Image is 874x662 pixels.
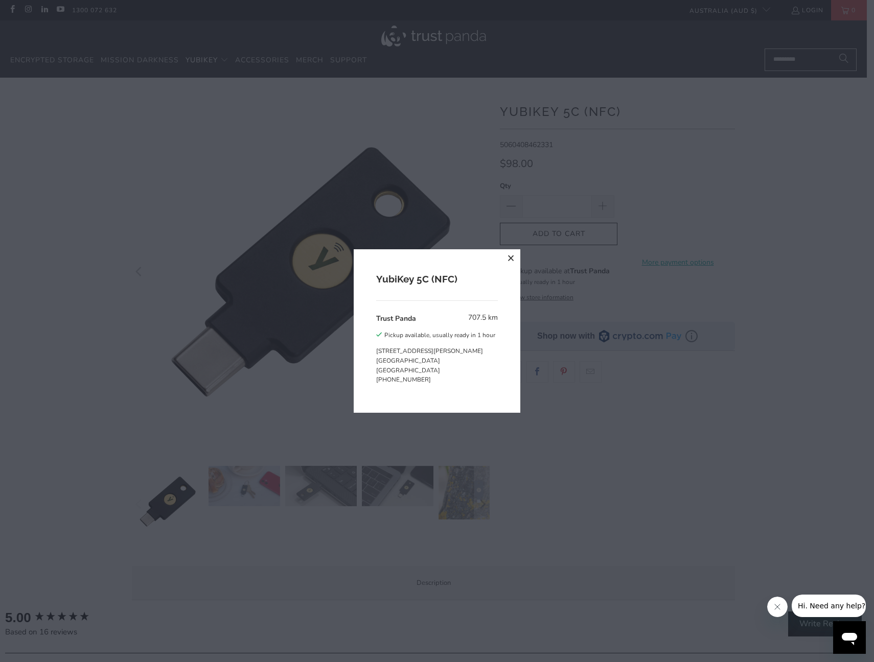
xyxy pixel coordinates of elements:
p: [STREET_ADDRESS][PERSON_NAME] [GEOGRAPHIC_DATA] [GEOGRAPHIC_DATA] [376,346,495,375]
iframe: Button to launch messaging window [833,621,866,654]
a: [PHONE_NUMBER] [376,375,431,384]
h2: YubiKey 5C (NFC) [376,272,498,287]
iframe: Close message [767,597,788,617]
span: km [488,313,498,322]
iframe: Message from company [792,595,866,617]
h3: Trust Panda [376,313,416,324]
span: 707.5 [468,313,486,322]
div: Pickup available, usually ready in 1 hour [384,329,495,341]
button: close [502,249,520,268]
